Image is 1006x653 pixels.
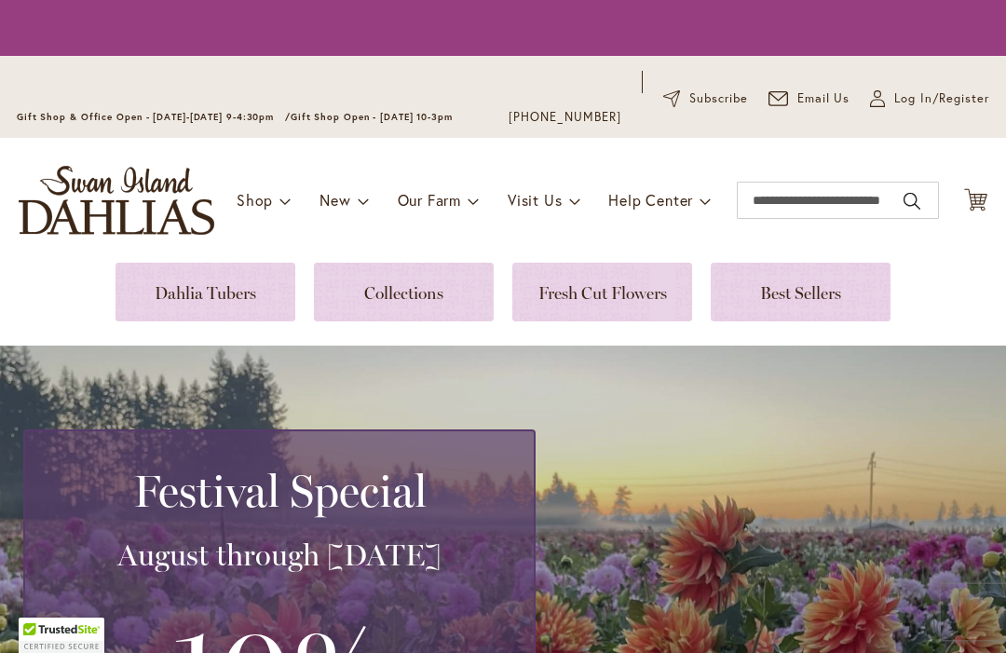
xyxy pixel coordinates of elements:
[663,89,748,108] a: Subscribe
[19,166,214,235] a: store logo
[291,111,453,123] span: Gift Shop Open - [DATE] 10-3pm
[768,89,850,108] a: Email Us
[870,89,989,108] a: Log In/Register
[904,186,920,216] button: Search
[797,89,850,108] span: Email Us
[608,190,693,210] span: Help Center
[689,89,748,108] span: Subscribe
[17,111,291,123] span: Gift Shop & Office Open - [DATE]-[DATE] 9-4:30pm /
[508,190,562,210] span: Visit Us
[894,89,989,108] span: Log In/Register
[48,537,511,574] h3: August through [DATE]
[48,465,511,517] h2: Festival Special
[509,108,621,127] a: [PHONE_NUMBER]
[398,190,461,210] span: Our Farm
[319,190,350,210] span: New
[237,190,273,210] span: Shop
